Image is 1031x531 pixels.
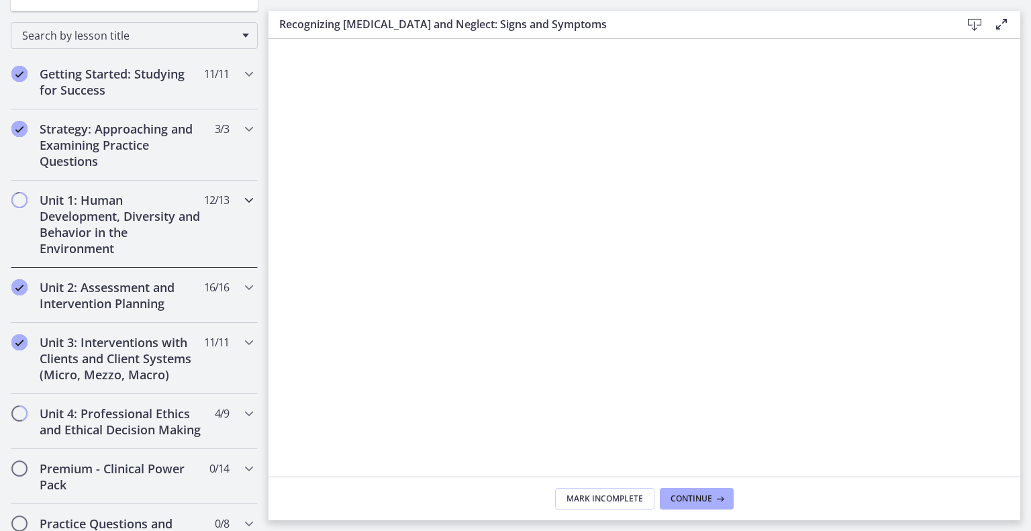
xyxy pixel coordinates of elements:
i: Completed [11,279,28,295]
h2: Unit 1: Human Development, Diversity and Behavior in the Environment [40,192,203,256]
h2: Getting Started: Studying for Success [40,66,203,98]
button: Continue [660,488,734,510]
span: 11 / 11 [204,66,229,82]
h2: Unit 4: Professional Ethics and Ethical Decision Making [40,405,203,438]
h2: Unit 2: Assessment and Intervention Planning [40,279,203,311]
i: Completed [11,66,28,82]
button: Mark Incomplete [555,488,654,510]
span: 11 / 11 [204,334,229,350]
span: 12 / 13 [204,192,229,208]
h2: Unit 3: Interventions with Clients and Client Systems (Micro, Mezzo, Macro) [40,334,203,383]
span: 4 / 9 [215,405,229,422]
div: Search by lesson title [11,22,258,49]
span: Search by lesson title [22,28,236,43]
h2: Strategy: Approaching and Examining Practice Questions [40,121,203,169]
span: Mark Incomplete [567,493,643,504]
h2: Premium - Clinical Power Pack [40,461,203,493]
i: Completed [11,334,28,350]
span: 16 / 16 [204,279,229,295]
i: Completed [11,121,28,137]
span: Continue [671,493,712,504]
h3: Recognizing [MEDICAL_DATA] and Neglect: Signs and Symptoms [279,16,940,32]
span: 0 / 14 [209,461,229,477]
span: 3 / 3 [215,121,229,137]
